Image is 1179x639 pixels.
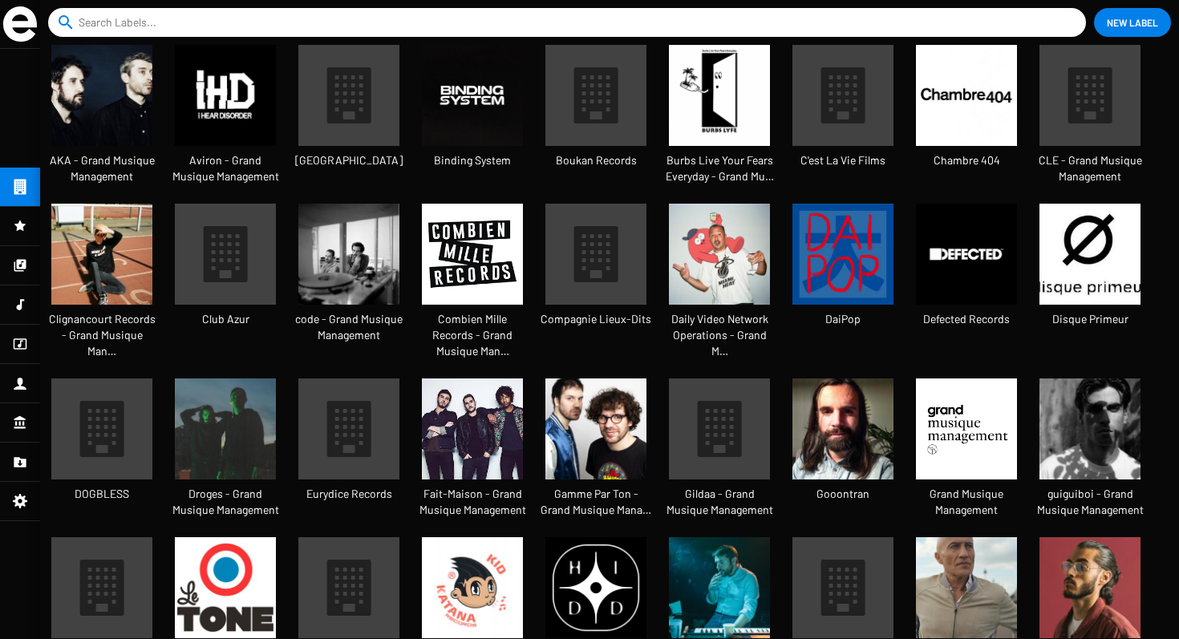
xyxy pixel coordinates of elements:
a: Chambre 404 [905,45,1028,188]
a: [GEOGRAPHIC_DATA] [287,45,411,188]
span: Daily Video Network Operations - Grand M… [658,311,781,359]
a: DaiPop [781,204,905,346]
img: avatars-000195342118-aql7fg-t500x500.jpg [175,537,276,638]
a: Grand Musique Management [905,378,1028,537]
a: C'est La Vie Films [781,45,905,188]
a: DOGBLESS [40,378,164,521]
input: Search Labels... [79,8,1062,37]
span: New Label [1107,8,1158,37]
img: L-1382110-1512472918-6202-jpeg.jpg [792,204,893,305]
span: Clignancourt Records - Grand Musique Man… [40,311,164,359]
img: grand-sigle.svg [3,6,37,42]
span: DOGBLESS [40,486,164,502]
img: L-43574-1345722951-2832-jpeg.jpg [1039,204,1141,305]
a: CLE - Grand Musique Management [1028,45,1152,204]
a: Clignancourt Records - Grand Musique Man… [40,204,164,378]
a: Aviron - Grand Musique Management [164,45,287,204]
span: Boukan Records [534,152,658,168]
a: Defected Records [905,204,1028,346]
a: Burbs Live Your Fears Everyday - Grand Mu… [658,45,781,204]
a: Daily Video Network Operations - Grand M… [658,204,781,378]
span: AKA - Grand Musique Management [40,152,164,184]
a: guiguiboi - Grand Musique Management [1028,378,1152,537]
img: Droges7-Ines-Karma.jpg [175,378,276,479]
a: Fait-Maison - Grand Musique Management [411,378,534,537]
span: Burbs Live Your Fears Everyday - Grand Mu… [658,152,781,184]
span: Combien Mille Records - Grand Musique Man… [411,311,534,359]
img: %28a-garder-pour-later%29-DVNO---CHTAH-%28merci-de-crediter-Matthieu-Couturier%29.jpg [669,204,770,305]
img: telechargement.jpeg [422,378,523,479]
span: Compagnie Lieux-Dits [534,311,658,327]
img: telechargement.png [422,204,523,305]
img: BURBS-LYFE-LOGO-1.png [669,45,770,146]
img: aka.jpeg [51,45,152,146]
a: Gildaa - Grand Musique Management [658,378,781,537]
a: Gooontran [781,378,905,521]
img: Bon-Voyage-Organisation---merci-de-crediter-Lionel-Rigal11.jpg [669,537,770,638]
img: Argentique-NB.jpg [298,204,399,305]
img: deen-burbigo-retour-decembre.jpeg [1039,537,1141,638]
a: code - Grand Musique Management [287,204,411,362]
img: 0028544411_10.jpeg [422,537,523,638]
span: guiguiboi - Grand Musique Management [1028,486,1152,518]
img: 558072_670340176319958_459625778_n.jpeg [916,45,1017,146]
span: Fait-Maison - Grand Musique Management [411,486,534,518]
a: Boukan Records [534,45,658,188]
span: DaiPop [781,311,905,327]
a: Club Azur [164,204,287,346]
span: Aviron - Grand Musique Management [164,152,287,184]
a: Binding System [411,45,534,188]
a: Combien Mille Records - Grand Musique Man… [411,204,534,378]
span: Eurydice Records [287,486,411,502]
a: Compagnie Lieux-Dits [534,204,658,346]
mat-icon: search [56,13,75,32]
img: logo_binding_system_psd_final_black.png [422,45,523,146]
span: Binding System [411,152,534,168]
span: Droges - Grand Musique Management [164,486,287,518]
img: FAROE5.jpg [51,204,152,305]
a: Eurydice Records [287,378,411,521]
img: 026-46-%28c%29-Merci-de-crediter-Emma-Le-Doyen_0.jpg [916,537,1017,638]
span: Gildaa - Grand Musique Management [658,486,781,518]
button: New Label [1094,8,1171,37]
span: C'est La Vie Films [781,152,905,168]
img: TAURELLE.jpg [792,378,893,479]
img: Guillaume_Ferran_credit_Clemence_Losfeld.jpeg [1039,378,1141,479]
span: Gooontran [781,486,905,502]
span: Chambre 404 [905,152,1028,168]
span: Grand Musique Management [905,486,1028,518]
span: CLE - Grand Musique Management [1028,152,1152,184]
span: Disque Primeur [1028,311,1152,327]
span: [GEOGRAPHIC_DATA] [287,152,411,168]
a: Disque Primeur [1028,204,1152,346]
img: Peur-Bleue-4.jpg [545,378,646,479]
a: AKA - Grand Musique Management [40,45,164,204]
span: Club Azur [164,311,287,327]
img: Defected-Records.jpg [916,204,1017,305]
span: Defected Records [905,311,1028,327]
a: Droges - Grand Musique Management [164,378,287,537]
img: profile-pic_0.jpg [175,45,276,146]
a: Gamme Par Ton - Grand Musique Mana… [534,378,658,537]
img: telechargement-%281%29.png [916,378,1017,479]
span: Gamme Par Ton - Grand Musique Mana… [534,486,658,518]
img: HIDD_nb_500.jpg [545,537,646,638]
span: code - Grand Musique Management [287,311,411,343]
